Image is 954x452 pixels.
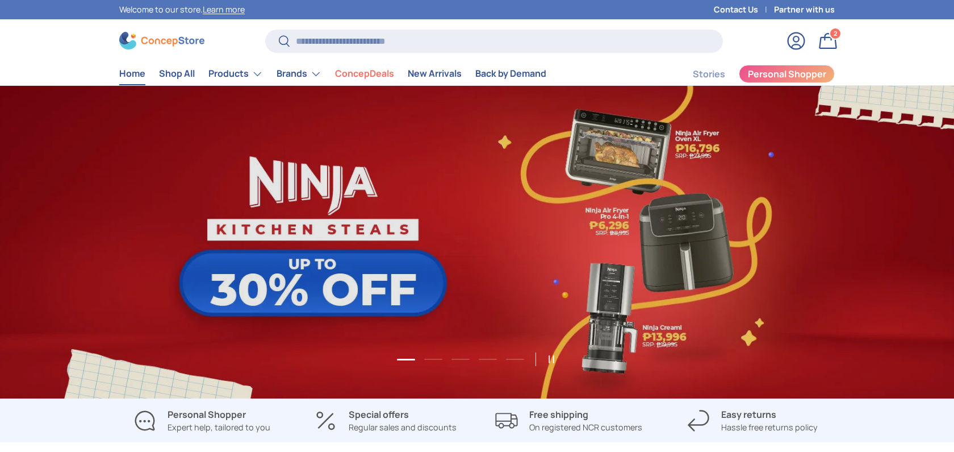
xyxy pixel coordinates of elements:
[475,63,546,85] a: Back by Demand
[666,63,835,85] nav: Secondary
[721,408,776,421] strong: Easy returns
[208,63,263,85] a: Products
[119,3,245,16] p: Welcome to our store.
[670,408,835,434] a: Easy returns Hassle free returns policy
[349,408,409,421] strong: Special offers
[693,63,725,85] a: Stories
[119,408,284,434] a: Personal Shopper Expert help, tailored to you
[408,63,462,85] a: New Arrivals
[202,63,270,85] summary: Products
[270,63,328,85] summary: Brands
[335,63,394,85] a: ConcepDeals
[529,421,642,434] p: On registered NCR customers
[486,408,651,434] a: Free shipping On registered NCR customers
[303,408,468,434] a: Special offers Regular sales and discounts
[349,421,457,434] p: Regular sales and discounts
[277,63,321,85] a: Brands
[739,65,835,83] a: Personal Shopper
[119,63,546,85] nav: Primary
[834,29,838,38] span: 2
[168,408,246,421] strong: Personal Shopper
[203,4,245,15] a: Learn more
[748,69,826,78] span: Personal Shopper
[119,63,145,85] a: Home
[168,421,270,434] p: Expert help, tailored to you
[119,32,204,49] img: ConcepStore
[721,421,818,434] p: Hassle free returns policy
[159,63,195,85] a: Shop All
[529,408,588,421] strong: Free shipping
[774,3,835,16] a: Partner with us
[714,3,774,16] a: Contact Us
